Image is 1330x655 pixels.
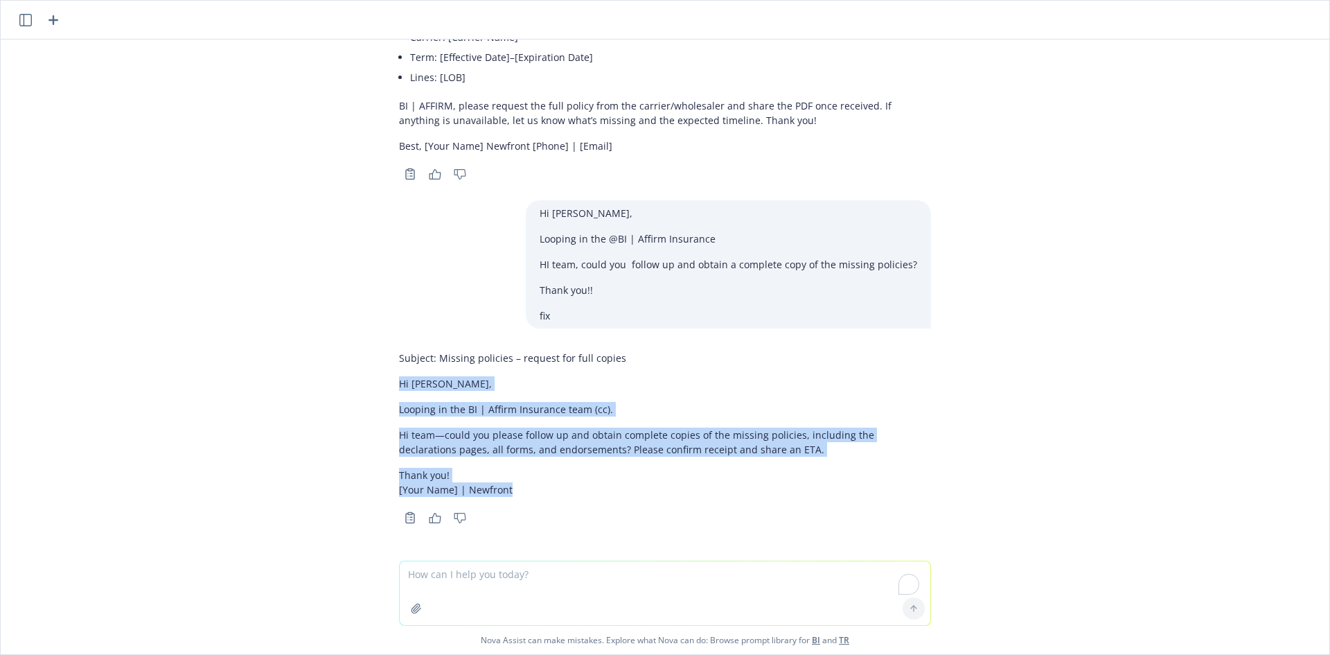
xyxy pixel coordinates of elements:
p: Hi [PERSON_NAME], [540,206,917,220]
p: Looping in the @BI | Affirm Insurance [540,232,917,246]
p: BI | AFFIRM, please request the full policy from the carrier/wholesaler and share the PDF once re... [399,98,931,128]
button: Thumbs down [449,508,471,527]
p: fix [540,308,917,323]
svg: Copy to clipboard [404,168,416,180]
button: Thumbs down [449,164,471,184]
p: Looping in the BI | Affirm Insurance team (cc). [399,402,931,417]
p: HI team, could you follow up and obtain a complete copy of the missing policies? [540,257,917,272]
a: TR [839,634,849,646]
svg: Copy to clipboard [404,512,416,524]
p: Hi [PERSON_NAME], [399,376,931,391]
p: Subject: Missing policies – request for full copies [399,351,931,365]
li: Lines: [LOB] [410,67,931,87]
textarea: To enrich screen reader interactions, please activate Accessibility in Grammarly extension settings [400,561,930,625]
span: Nova Assist can make mistakes. Explore what Nova can do: Browse prompt library for and [6,626,1324,654]
p: Thank you! [Your Name] | Newfront [399,468,931,497]
p: Best, [Your Name] Newfront [Phone] | [Email] [399,139,931,153]
a: BI [812,634,820,646]
p: Thank you!! [540,283,917,297]
p: Hi team—could you please follow up and obtain complete copies of the missing policies, including ... [399,428,931,457]
li: Term: [Effective Date]–[Expiration Date] [410,47,931,67]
